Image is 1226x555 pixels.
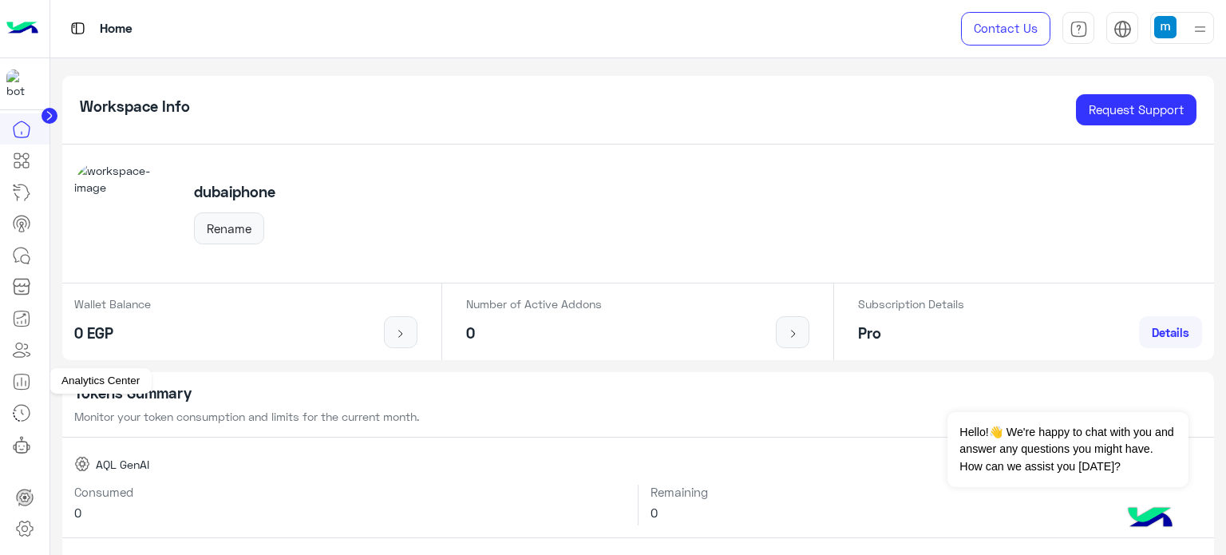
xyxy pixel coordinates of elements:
[194,212,264,244] button: Rename
[466,295,602,312] p: Number of Active Addons
[1190,19,1210,39] img: profile
[194,183,275,201] h5: dubaiphone
[651,505,1202,520] h6: 0
[74,384,1203,402] h5: Tokens Summary
[1062,12,1094,46] a: tab
[1070,20,1088,38] img: tab
[74,485,627,499] h6: Consumed
[391,327,411,340] img: icon
[1139,316,1202,348] a: Details
[1154,16,1177,38] img: userImage
[1076,94,1196,126] a: Request Support
[74,505,627,520] h6: 0
[74,162,176,264] img: workspace-image
[100,18,132,40] p: Home
[74,408,1203,425] p: Monitor your token consumption and limits for the current month.
[1152,325,1189,339] span: Details
[651,485,1202,499] h6: Remaining
[80,97,190,116] h5: Workspace Info
[6,12,38,46] img: Logo
[74,324,151,343] h5: 0 EGP
[783,327,803,340] img: icon
[74,295,151,312] p: Wallet Balance
[74,456,90,472] img: AQL GenAI
[6,69,35,98] img: 1403182699927242
[1122,491,1178,547] img: hulul-logo.png
[1113,20,1132,38] img: tab
[858,295,964,312] p: Subscription Details
[858,324,964,343] h5: Pro
[466,324,602,343] h5: 0
[96,456,149,473] span: AQL GenAI
[68,18,88,38] img: tab
[49,368,152,394] div: Analytics Center
[947,412,1188,487] span: Hello!👋 We're happy to chat with you and answer any questions you might have. How can we assist y...
[961,12,1050,46] a: Contact Us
